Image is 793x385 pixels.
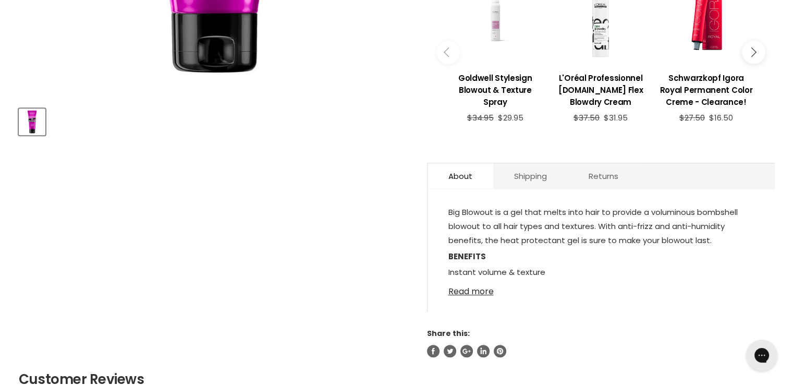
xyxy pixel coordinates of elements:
div: Product thumbnails [17,105,410,135]
a: Shipping [493,163,568,189]
a: View product:Schwarzkopf Igora Royal Permanent Color Creme - Clearance! [658,64,753,113]
a: View product:Goldwell Stylesign Blowout & Texture Spray [448,64,543,113]
span: $29.95 [498,112,523,123]
a: Read more [448,281,754,296]
h3: Schwarzkopf Igora Royal Permanent Color Creme - Clearance! [658,72,753,108]
li: Leaves hair naturally bouncy [448,279,754,292]
button: Redken Big Blowout [19,109,45,135]
h3: Goldwell Stylesign Blowout & Texture Spray [448,72,543,108]
a: View product:L'Oréal Professionnel Tecni.Art Flex Blowdry Cream [553,64,648,113]
a: Returns [568,163,639,189]
li: Instant volume & texture [448,266,754,279]
h3: L'Oréal Professionnel [DOMAIN_NAME] Flex Blowdry Cream [553,72,648,108]
span: Share this: [427,328,470,339]
span: $37.50 [574,112,600,123]
aside: Share this: [427,329,775,357]
a: About [428,163,493,189]
span: $16.50 [709,112,733,123]
span: $34.95 [467,112,494,123]
span: $27.50 [679,112,705,123]
strong: BENEFITS [448,251,486,262]
p: Big Blowout is a gel that melts into hair to provide a voluminous bombshell blowout to all hair t... [448,205,754,249]
span: $31.95 [604,112,628,123]
img: Redken Big Blowout [20,110,44,134]
iframe: Gorgias live chat messenger [741,336,783,375]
